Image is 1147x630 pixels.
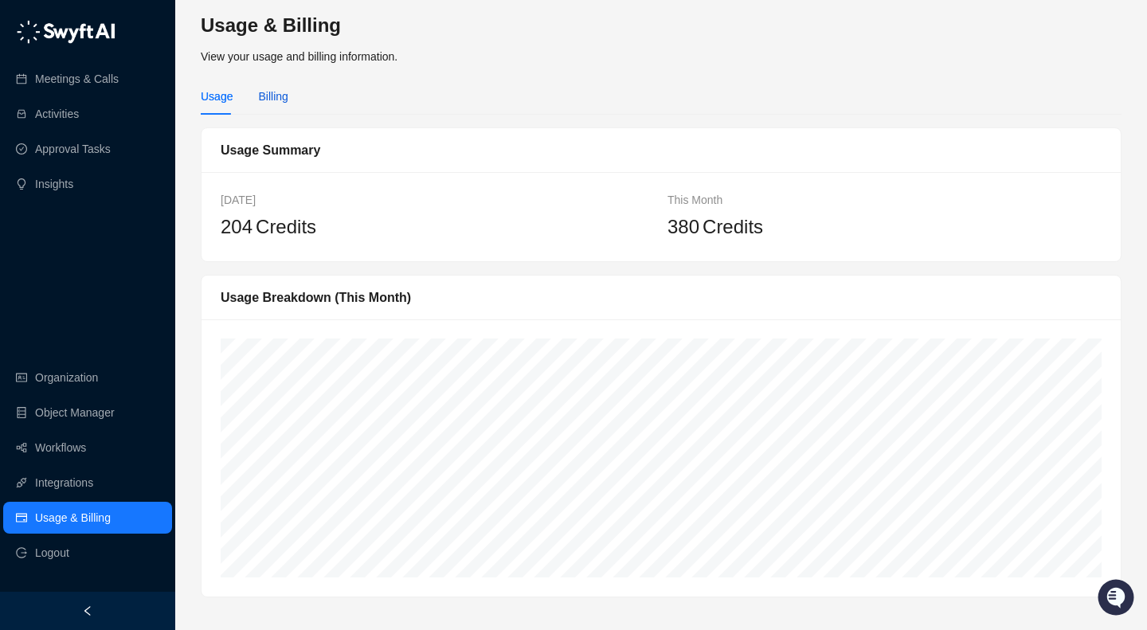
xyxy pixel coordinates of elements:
h3: Usage & Billing [201,13,1122,38]
h2: How can we help? [16,89,290,115]
a: 📚Docs [10,217,65,245]
span: View your usage and billing information. [201,50,397,63]
span: left [82,605,93,616]
img: Swyft AI [16,16,48,48]
a: Integrations [35,467,93,499]
a: Object Manager [35,397,115,428]
div: Usage [201,88,233,105]
span: Status [88,223,123,239]
a: Approval Tasks [35,133,111,165]
div: 📚 [16,225,29,237]
span: Docs [32,223,59,239]
img: logo-05li4sbe.png [16,20,115,44]
a: Usage & Billing [35,502,111,534]
div: 📶 [72,225,84,237]
span: Credits [256,212,316,242]
span: Logout [35,537,69,569]
div: [DATE] [221,191,655,209]
div: Usage Breakdown (This Month) [221,288,1102,307]
div: We're available if you need us! [54,160,202,173]
div: Billing [258,88,288,105]
a: Meetings & Calls [35,63,119,95]
p: Welcome 👋 [16,64,290,89]
div: Start new chat [54,144,261,160]
button: Start new chat [271,149,290,168]
span: 380 [667,216,699,237]
span: Credits [703,212,763,242]
iframe: Open customer support [1096,577,1139,620]
a: Insights [35,168,73,200]
div: This Month [667,191,1102,209]
a: Powered byPylon [112,261,193,274]
span: logout [16,547,27,558]
span: 204 [221,216,252,237]
img: 5124521997842_fc6d7dfcefe973c2e489_88.png [16,144,45,173]
a: Activities [35,98,79,130]
a: 📶Status [65,217,129,245]
span: Pylon [159,262,193,274]
a: Workflows [35,432,86,464]
div: Usage Summary [221,140,1102,160]
a: Organization [35,362,98,393]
